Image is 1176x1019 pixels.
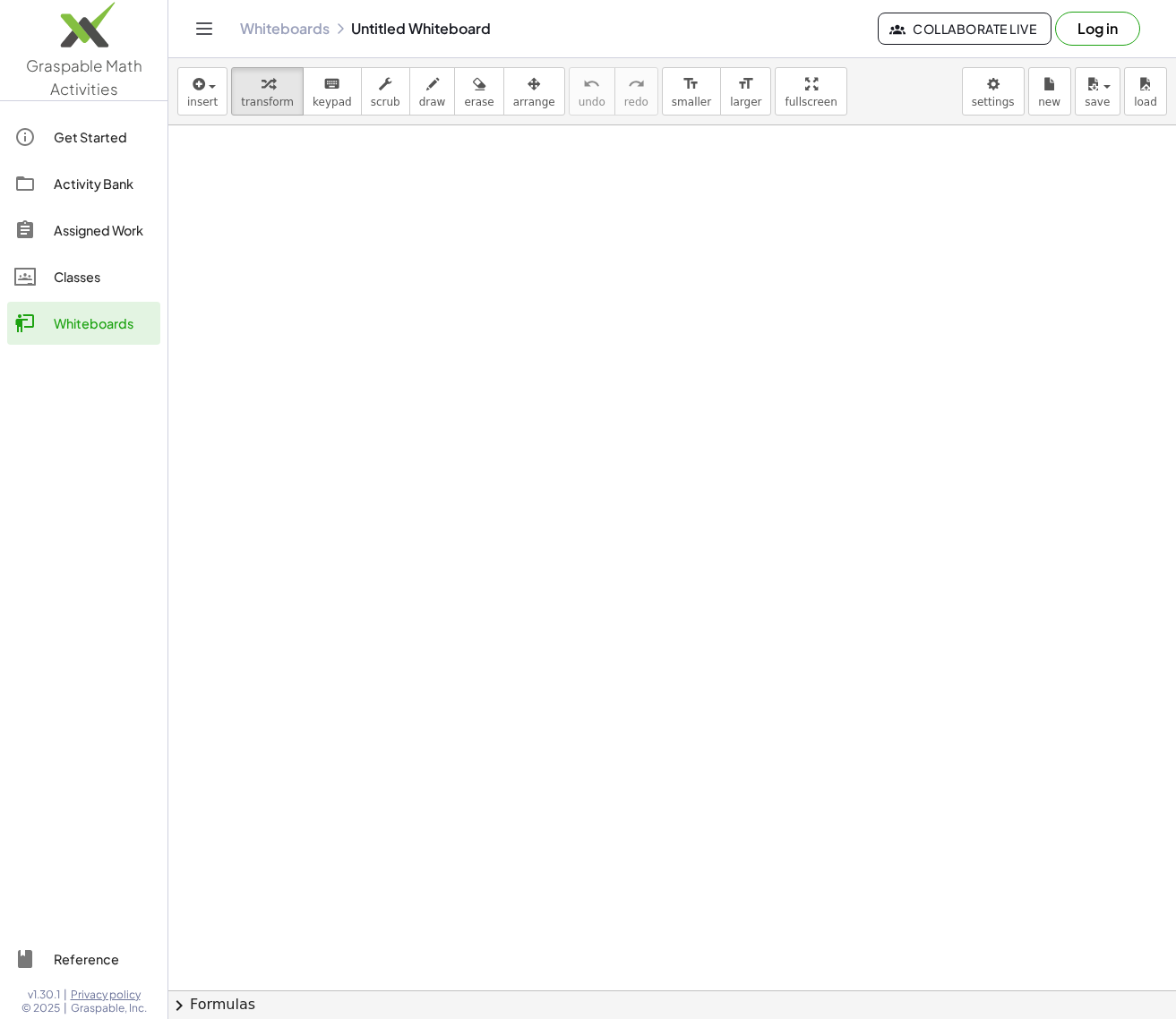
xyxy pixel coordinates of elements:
[7,209,160,252] a: Assigned Work
[624,96,648,108] span: redo
[7,938,160,980] a: Reference
[54,313,153,334] div: Whiteboards
[54,219,153,241] div: Assigned Work
[775,67,846,116] button: fullscreen
[28,988,60,1002] span: v1.30.1
[177,67,227,116] button: insert
[1075,67,1120,116] button: save
[64,988,67,1002] span: |
[1038,96,1060,108] span: new
[720,67,771,116] button: format_sizelarger
[583,73,600,95] i: undo
[1134,96,1157,108] span: load
[682,73,700,95] i: format_size
[7,116,160,158] a: Get Started
[168,990,1176,1019] button: chevron_rightFormulas
[71,988,147,1002] a: Privacy policy
[54,948,153,970] div: Reference
[241,96,294,108] span: transform
[972,96,1015,108] span: settings
[737,73,754,95] i: format_size
[672,96,711,108] span: smaller
[361,67,410,116] button: scrub
[579,96,605,108] span: undo
[1055,12,1140,46] button: Log in
[513,96,555,108] span: arrange
[419,96,446,108] span: draw
[64,1001,67,1015] span: |
[1028,67,1071,116] button: new
[190,14,219,43] button: Toggle navigation
[1085,96,1110,108] span: save
[662,67,721,116] button: format_sizesmaller
[54,126,153,148] div: Get Started
[409,67,456,116] button: draw
[7,162,160,205] a: Activity Bank
[371,96,400,108] span: scrub
[878,13,1052,45] button: Collaborate Live
[893,21,1036,37] span: Collaborate Live
[240,20,330,38] a: Whiteboards
[187,96,218,108] span: insert
[1124,67,1167,116] button: load
[503,67,565,116] button: arrange
[454,67,503,116] button: erase
[569,67,615,116] button: undoundo
[71,1001,147,1015] span: Graspable, Inc.
[323,73,340,95] i: keyboard
[464,96,494,108] span: erase
[962,67,1025,116] button: settings
[7,302,160,345] a: Whiteboards
[54,266,153,287] div: Classes
[21,1001,60,1015] span: © 2025
[303,67,362,116] button: keyboardkeypad
[26,56,142,98] span: Graspable Math Activities
[614,67,658,116] button: redoredo
[54,173,153,194] div: Activity Bank
[730,96,761,108] span: larger
[628,73,645,95] i: redo
[785,96,837,108] span: fullscreen
[231,67,304,116] button: transform
[313,96,352,108] span: keypad
[7,255,160,298] a: Classes
[168,995,190,1016] span: chevron_right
